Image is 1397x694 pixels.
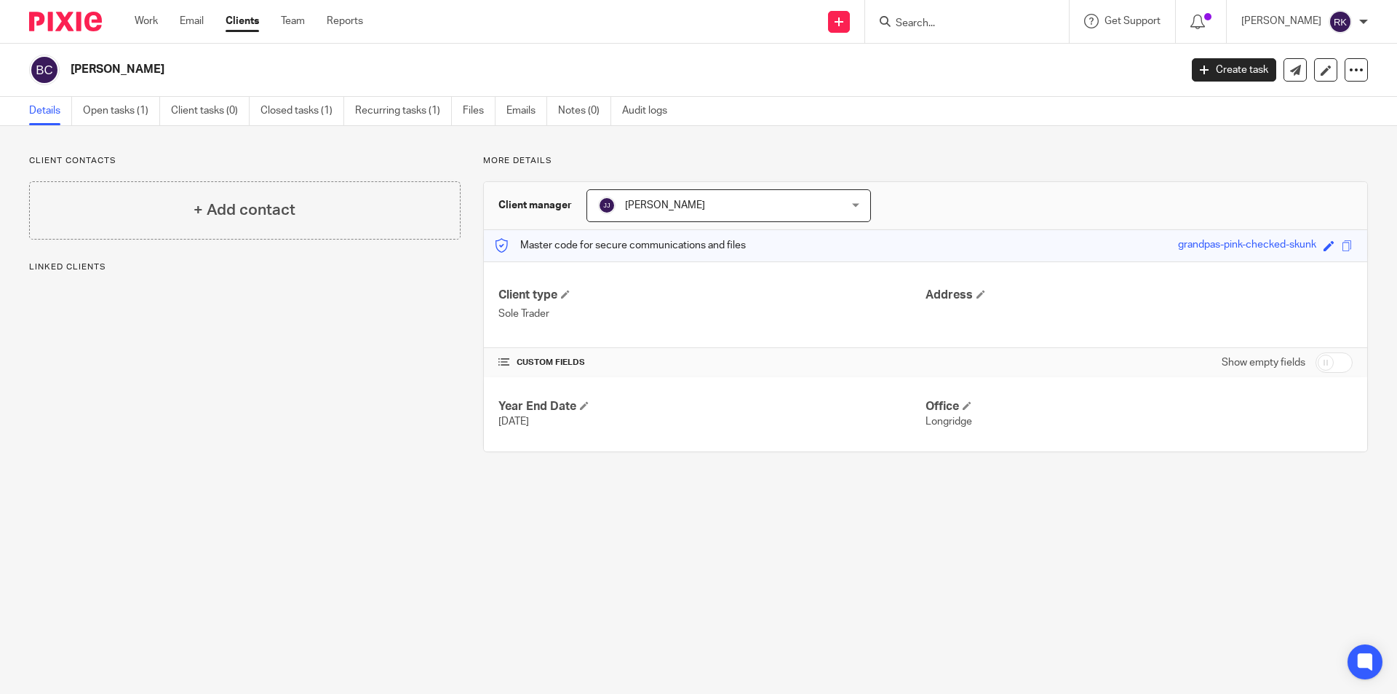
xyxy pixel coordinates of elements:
a: Reports [327,14,363,28]
h3: Client manager [498,198,572,213]
h4: Address [926,288,1353,303]
h4: + Add contact [194,199,295,221]
a: Client tasks (0) [171,97,250,125]
span: [PERSON_NAME] [625,200,705,210]
a: Files [463,97,495,125]
a: Work [135,14,158,28]
div: grandpas-pink-checked-skunk [1178,237,1316,254]
p: More details [483,155,1368,167]
span: [DATE] [498,417,529,427]
h4: CUSTOM FIELDS [498,357,926,368]
img: svg%3E [598,197,616,214]
p: Sole Trader [498,307,926,321]
p: Client contacts [29,155,461,167]
a: Team [281,14,305,28]
h4: Year End Date [498,399,926,414]
a: Details [29,97,72,125]
p: Master code for secure communications and files [495,238,746,253]
a: Email [180,14,204,28]
p: Linked clients [29,261,461,273]
span: Longridge [926,417,972,427]
a: Create task [1192,58,1276,82]
a: Notes (0) [558,97,611,125]
span: Get Support [1105,16,1161,26]
a: Recurring tasks (1) [355,97,452,125]
img: svg%3E [29,55,60,85]
h4: Client type [498,288,926,303]
a: Clients [226,14,259,28]
h2: [PERSON_NAME] [71,62,950,77]
img: Pixie [29,12,102,31]
a: Open tasks (1) [83,97,160,125]
a: Emails [506,97,547,125]
h4: Office [926,399,1353,414]
a: Closed tasks (1) [260,97,344,125]
label: Show empty fields [1222,355,1305,370]
a: Audit logs [622,97,678,125]
p: [PERSON_NAME] [1241,14,1321,28]
img: svg%3E [1329,10,1352,33]
input: Search [894,17,1025,31]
